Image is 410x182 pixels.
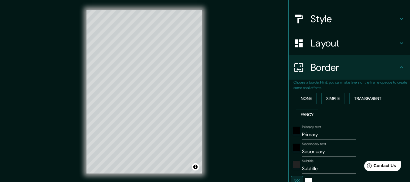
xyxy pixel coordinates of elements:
b: Hint [320,80,327,85]
h4: Layout [310,37,398,49]
button: black [293,144,300,151]
label: Secondary text [302,142,326,147]
div: Border [289,55,410,80]
label: Primary text [302,125,321,130]
label: Subtitle [302,159,314,164]
button: Fancy [296,109,318,120]
iframe: Help widget launcher [356,158,403,175]
h4: Border [310,61,398,74]
button: black [293,127,300,134]
h4: Style [310,13,398,25]
div: Style [289,7,410,31]
button: Simple [321,93,344,104]
button: None [296,93,317,104]
button: color-222222 [293,161,300,168]
div: Layout [289,31,410,55]
button: Transparent [349,93,386,104]
p: Choose a border. : you can make layers of the frame opaque to create some cool effects. [293,80,410,91]
button: Toggle attribution [192,163,199,170]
